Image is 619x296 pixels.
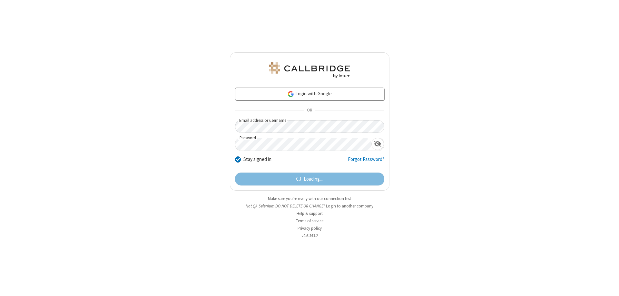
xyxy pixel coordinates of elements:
li: Not QA Selenium DO NOT DELETE OR CHANGE? [230,203,389,209]
a: Terms of service [296,218,323,224]
span: Loading... [304,175,323,183]
img: google-icon.png [287,90,294,98]
a: Help & support [297,211,323,216]
button: Login to another company [326,203,373,209]
a: Make sure you're ready with our connection test [268,196,351,201]
a: Login with Google [235,88,384,100]
img: QA Selenium DO NOT DELETE OR CHANGE [268,62,351,78]
label: Stay signed in [243,156,271,163]
a: Forgot Password? [348,156,384,168]
button: Loading... [235,173,384,185]
li: v2.6.353.2 [230,233,389,239]
a: Privacy policy [298,226,322,231]
div: Show password [371,138,384,150]
span: OR [304,106,315,115]
input: Password [235,138,371,151]
input: Email address or username [235,120,384,133]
